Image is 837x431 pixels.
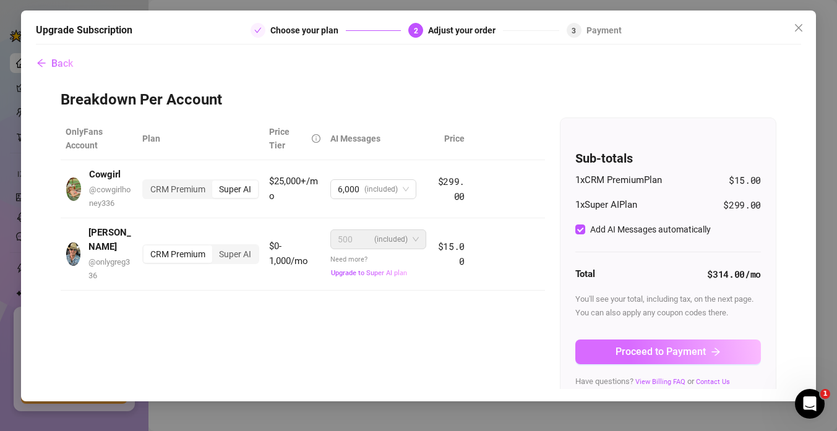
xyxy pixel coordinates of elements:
span: $299.00 [438,175,465,202]
span: $25,000+/mo [269,176,318,202]
span: You'll see your total, including tax, on the next page. You can also apply any coupon codes there. [575,294,753,317]
span: $299.00 [723,198,761,213]
div: CRM Premium [144,245,212,263]
strong: Total [575,268,595,280]
button: Proceed to Paymentarrow-right [575,339,761,364]
span: Have questions? or [575,377,730,386]
span: $0-1,000/mo [269,241,308,267]
span: Proceed to Payment [616,346,706,357]
th: AI Messages [325,117,432,160]
span: Back [51,58,73,69]
h5: Upgrade Subscription [36,23,132,38]
span: @ onlygreg336 [88,257,130,280]
iframe: Intercom live chat [795,389,825,419]
div: Adjust your order [428,23,503,38]
span: info-circle [312,134,320,143]
strong: [PERSON_NAME] [88,227,131,253]
h4: Sub-totals [575,150,761,167]
span: 500 [338,230,353,249]
button: Close [789,18,809,38]
span: check [254,27,262,34]
button: Upgrade to Super AI plan [330,268,408,278]
span: close [794,23,804,33]
div: Add AI Messages automatically [590,223,711,236]
span: Close [789,23,809,33]
div: CRM Premium [144,181,212,198]
th: OnlyFans Account [61,117,137,160]
th: Price [431,117,470,160]
img: avatar.jpg [66,177,81,201]
div: segmented control [142,244,259,264]
button: Back [36,51,74,75]
span: 1 [820,389,830,399]
div: Super AI [212,181,258,198]
th: Plan [137,117,264,160]
span: Upgrade to Super AI plan [331,269,407,277]
img: avatar.jpg [66,242,80,266]
a: Contact Us [696,378,730,386]
span: arrow-left [36,58,46,68]
div: Payment [586,23,622,38]
span: (included) [374,230,408,249]
a: View Billing FAQ [635,378,685,386]
h3: Breakdown Per Account [61,90,776,110]
div: segmented control [142,179,259,199]
span: @ cowgirlhoney336 [89,185,131,208]
div: Super AI [212,245,258,263]
strong: Cowgirl [89,169,121,180]
span: Need more? [330,255,408,277]
div: Choose your plan [270,23,346,38]
span: 3 [572,27,576,35]
span: (included) [364,180,398,198]
span: $15.00 [438,240,465,267]
span: Price Tier [269,127,290,150]
span: $15.00 [729,173,761,188]
strong: $314.00 /mo [707,268,761,280]
span: 2 [414,27,418,35]
span: arrow-right [711,347,721,357]
span: 1 x CRM Premium Plan [575,173,662,188]
span: 6,000 [338,180,359,198]
span: 1 x Super AI Plan [575,198,637,213]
